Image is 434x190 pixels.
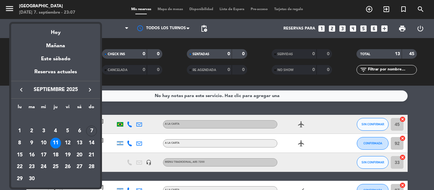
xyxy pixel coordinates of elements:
[85,103,98,113] th: domingo
[85,125,98,137] td: 7 de septiembre de 2025
[62,161,74,173] td: 26 de septiembre de 2025
[62,137,74,149] td: 12 de septiembre de 2025
[14,150,25,161] div: 15
[50,149,62,161] td: 18 de septiembre de 2025
[14,173,26,185] td: 29 de septiembre de 2025
[62,138,73,148] div: 12
[85,161,98,173] td: 28 de septiembre de 2025
[50,150,61,161] div: 18
[74,126,85,136] div: 6
[38,162,49,173] div: 24
[14,137,26,149] td: 8 de septiembre de 2025
[26,125,38,137] td: 2 de septiembre de 2025
[37,149,50,161] td: 17 de septiembre de 2025
[14,161,26,173] td: 22 de septiembre de 2025
[62,125,74,137] td: 5 de septiembre de 2025
[26,150,37,161] div: 16
[50,126,61,136] div: 4
[50,162,61,173] div: 25
[38,126,49,136] div: 3
[50,125,62,137] td: 4 de septiembre de 2025
[14,103,26,113] th: lunes
[26,174,37,184] div: 30
[38,138,49,148] div: 10
[86,126,97,136] div: 7
[37,103,50,113] th: miércoles
[27,86,84,94] span: septiembre 2025
[26,138,37,148] div: 9
[37,161,50,173] td: 24 de septiembre de 2025
[86,138,97,148] div: 14
[26,103,38,113] th: martes
[86,86,94,94] i: keyboard_arrow_right
[62,150,73,161] div: 19
[62,126,73,136] div: 5
[16,86,27,94] button: keyboard_arrow_left
[74,149,86,161] td: 20 de septiembre de 2025
[26,126,37,136] div: 2
[11,50,100,68] div: Este sábado
[11,68,100,81] div: Reservas actuales
[74,137,86,149] td: 13 de septiembre de 2025
[84,86,96,94] button: keyboard_arrow_right
[86,162,97,173] div: 28
[14,113,98,125] td: SEP.
[50,137,62,149] td: 11 de septiembre de 2025
[26,137,38,149] td: 9 de septiembre de 2025
[14,149,26,161] td: 15 de septiembre de 2025
[86,150,97,161] div: 21
[62,149,74,161] td: 19 de septiembre de 2025
[26,162,37,173] div: 23
[38,150,49,161] div: 17
[11,37,100,50] div: Mañana
[74,125,86,137] td: 6 de septiembre de 2025
[85,137,98,149] td: 14 de septiembre de 2025
[85,149,98,161] td: 21 de septiembre de 2025
[37,137,50,149] td: 10 de septiembre de 2025
[14,174,25,184] div: 29
[14,126,25,136] div: 1
[14,125,26,137] td: 1 de septiembre de 2025
[11,24,100,37] div: Hoy
[17,86,25,94] i: keyboard_arrow_left
[26,161,38,173] td: 23 de septiembre de 2025
[37,125,50,137] td: 3 de septiembre de 2025
[50,138,61,148] div: 11
[74,150,85,161] div: 20
[26,173,38,185] td: 30 de septiembre de 2025
[74,138,85,148] div: 13
[62,103,74,113] th: viernes
[74,161,86,173] td: 27 de septiembre de 2025
[14,162,25,173] div: 22
[26,149,38,161] td: 16 de septiembre de 2025
[74,103,86,113] th: sábado
[74,162,85,173] div: 27
[62,162,73,173] div: 26
[14,138,25,148] div: 8
[50,161,62,173] td: 25 de septiembre de 2025
[50,103,62,113] th: jueves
